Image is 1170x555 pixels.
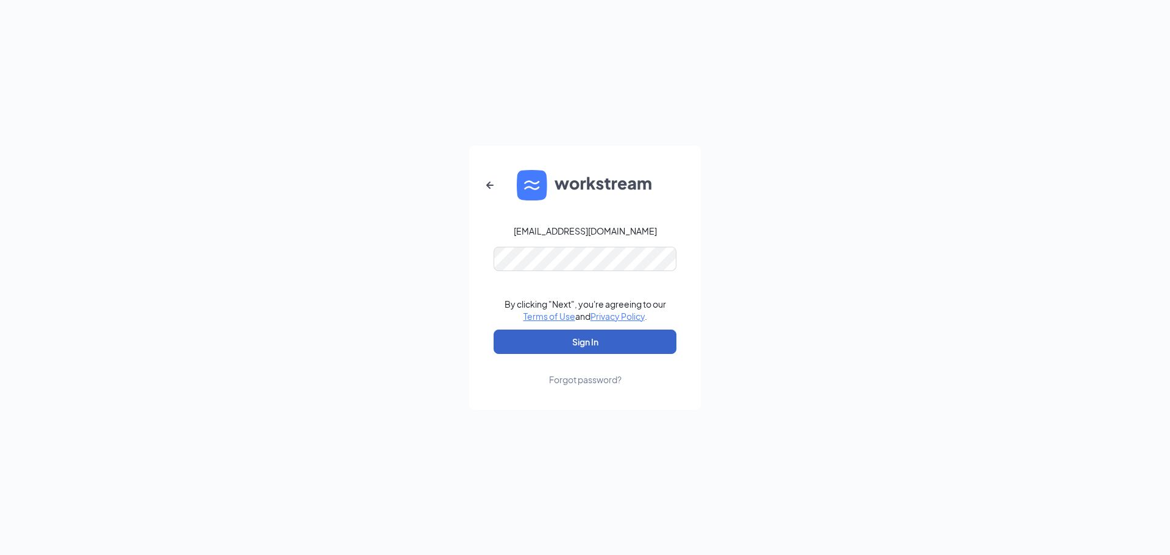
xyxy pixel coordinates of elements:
[517,170,653,200] img: WS logo and Workstream text
[549,373,622,386] div: Forgot password?
[475,171,505,200] button: ArrowLeftNew
[549,354,622,386] a: Forgot password?
[505,298,666,322] div: By clicking "Next", you're agreeing to our and .
[523,311,575,322] a: Terms of Use
[483,178,497,193] svg: ArrowLeftNew
[590,311,645,322] a: Privacy Policy
[494,330,676,354] button: Sign In
[514,225,657,237] div: [EMAIL_ADDRESS][DOMAIN_NAME]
